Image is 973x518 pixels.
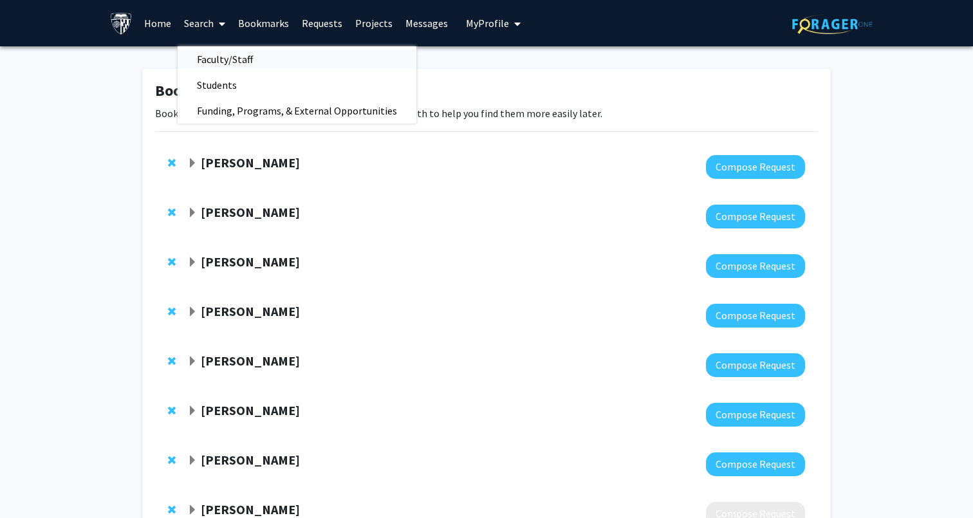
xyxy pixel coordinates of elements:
button: Compose Request to Julie Brahmer [706,254,805,278]
a: Requests [295,1,349,46]
a: Search [178,1,232,46]
span: Funding, Programs, & External Opportunities [178,98,416,124]
a: Funding, Programs, & External Opportunities [178,101,416,120]
button: Compose Request to Jillian Phallen [706,403,805,427]
span: Remove Antonio Wolff from bookmarks [168,504,176,515]
strong: [PERSON_NAME] [201,204,300,220]
strong: [PERSON_NAME] [201,303,300,319]
span: Expand Julie Brahmer Bookmark [187,257,198,268]
button: Compose Request to Honggang Cui [706,353,805,377]
button: Compose Request to Arvind Pathak [706,155,805,179]
span: Faculty/Staff [178,46,272,72]
iframe: Chat [10,460,55,508]
span: Remove Honggang Cui from bookmarks [168,356,176,366]
a: Faculty/Staff [178,50,416,69]
span: Students [178,72,256,98]
button: Compose Request to Moonjung Jung [706,452,805,476]
strong: [PERSON_NAME] [201,254,300,270]
a: Messages [399,1,454,46]
span: Remove Jillian Phallen from bookmarks [168,405,176,416]
button: Compose Request to Utthara Nayar [706,205,805,228]
span: Expand Moonjung Jung Bookmark [187,456,198,466]
strong: [PERSON_NAME] [201,501,300,517]
strong: [PERSON_NAME] [201,154,300,171]
span: Expand Utthara Nayar Bookmark [187,208,198,218]
span: Remove Utthara Nayar from bookmarks [168,207,176,217]
img: ForagerOne Logo [792,14,873,34]
span: Expand Jillian Phallen Bookmark [187,406,198,416]
strong: [PERSON_NAME] [201,452,300,468]
a: Bookmarks [232,1,295,46]
a: Home [138,1,178,46]
strong: [PERSON_NAME] [201,402,300,418]
button: Compose Request to Sara Sukumar [706,304,805,328]
h1: Bookmarks [155,82,818,100]
span: Expand Honggang Cui Bookmark [187,356,198,367]
span: My Profile [466,17,509,30]
span: Remove Julie Brahmer from bookmarks [168,257,176,267]
span: Expand Sara Sukumar Bookmark [187,307,198,317]
a: Students [178,75,416,95]
span: Remove Arvind Pathak from bookmarks [168,158,176,168]
span: Expand Arvind Pathak Bookmark [187,158,198,169]
span: Remove Sara Sukumar from bookmarks [168,306,176,317]
p: Bookmark the faculty/staff you are interested in working with to help you find them more easily l... [155,106,818,121]
a: Projects [349,1,399,46]
span: Expand Antonio Wolff Bookmark [187,505,198,515]
img: Johns Hopkins University Logo [110,12,133,35]
strong: [PERSON_NAME] [201,353,300,369]
span: Remove Moonjung Jung from bookmarks [168,455,176,465]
